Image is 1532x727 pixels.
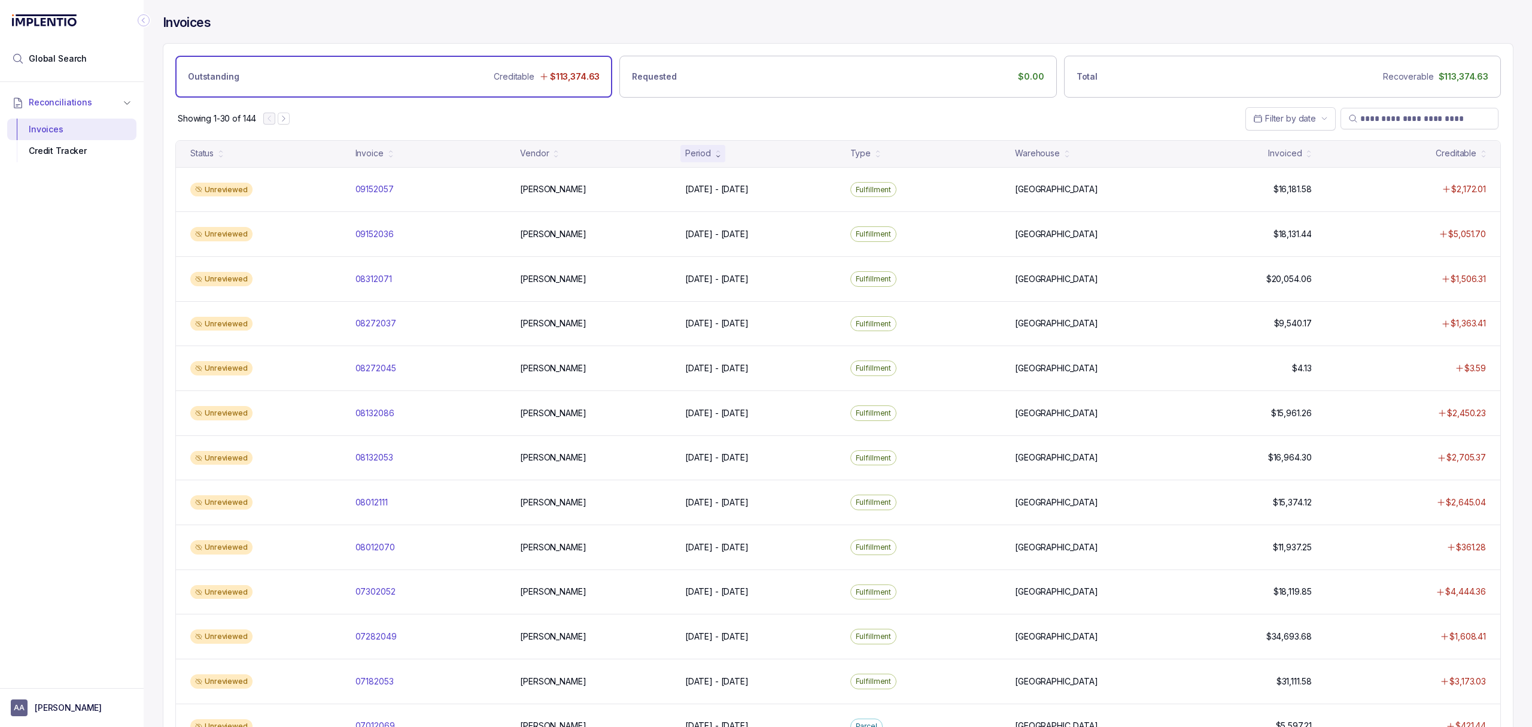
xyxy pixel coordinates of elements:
div: Reconciliations [7,116,136,165]
p: Fulfillment [856,541,892,553]
div: Vendor [520,147,549,159]
p: [DATE] - [DATE] [685,496,749,508]
div: Invoice [355,147,384,159]
p: [PERSON_NAME] [520,586,586,598]
div: Unreviewed [190,317,253,331]
p: $4.13 [1292,362,1311,374]
button: User initials[PERSON_NAME] [11,699,133,716]
p: [PERSON_NAME] [35,702,102,714]
div: Unreviewed [190,361,253,375]
p: $0.00 [1018,71,1044,83]
p: [GEOGRAPHIC_DATA] [1015,407,1098,419]
p: [DATE] - [DATE] [685,407,749,419]
p: [GEOGRAPHIC_DATA] [1015,631,1098,643]
p: Requested [632,71,677,83]
p: 08012070 [355,541,395,553]
p: [PERSON_NAME] [520,317,586,329]
div: Unreviewed [190,540,253,555]
div: Unreviewed [190,183,253,197]
p: [GEOGRAPHIC_DATA] [1015,317,1098,329]
p: [DATE] - [DATE] [685,362,749,374]
div: Type [850,147,871,159]
p: $11,937.25 [1273,541,1312,553]
p: 08312071 [355,273,392,285]
p: Fulfillment [856,496,892,508]
div: Invoiced [1268,147,1302,159]
div: Unreviewed [190,272,253,286]
p: 09152036 [355,228,394,240]
div: Unreviewed [190,629,253,644]
p: $15,961.26 [1271,407,1312,419]
p: $2,450.23 [1447,407,1486,419]
p: [PERSON_NAME] [520,496,586,508]
p: 07282049 [355,631,397,643]
p: $1,506.31 [1451,273,1486,285]
h4: Invoices [163,14,211,31]
p: [GEOGRAPHIC_DATA] [1015,496,1098,508]
p: $9,540.17 [1274,317,1312,329]
p: $1,608.41 [1449,631,1486,643]
p: [DATE] - [DATE] [685,631,749,643]
span: Reconciliations [29,96,92,108]
p: Fulfillment [856,586,892,598]
p: $3,173.03 [1449,675,1486,687]
p: [DATE] - [DATE] [685,317,749,329]
p: Showing 1-30 of 144 [178,113,256,125]
p: 08012111 [355,496,388,508]
p: [PERSON_NAME] [520,273,586,285]
div: Unreviewed [190,495,253,510]
p: Fulfillment [856,228,892,240]
p: Fulfillment [856,407,892,419]
p: $3.59 [1464,362,1486,374]
p: $2,705.37 [1446,452,1486,464]
p: Fulfillment [856,631,892,643]
p: [GEOGRAPHIC_DATA] [1015,586,1098,598]
p: 08132053 [355,452,393,464]
p: $18,131.44 [1273,228,1312,240]
p: 07182053 [355,675,394,687]
p: [DATE] - [DATE] [685,586,749,598]
p: $31,111.58 [1276,675,1312,687]
p: Outstanding [188,71,239,83]
p: [GEOGRAPHIC_DATA] [1015,675,1098,687]
p: [DATE] - [DATE] [685,228,749,240]
p: Creditable [494,71,534,83]
button: Reconciliations [7,89,136,116]
p: $113,374.63 [550,71,600,83]
p: [GEOGRAPHIC_DATA] [1015,228,1098,240]
p: 08272037 [355,317,396,329]
p: [DATE] - [DATE] [685,675,749,687]
div: Credit Tracker [17,140,127,162]
p: 07302052 [355,586,396,598]
div: Unreviewed [190,585,253,599]
p: [DATE] - [DATE] [685,452,749,464]
p: $2,172.01 [1451,183,1486,195]
div: Unreviewed [190,227,253,241]
div: Unreviewed [190,451,253,465]
p: Total [1077,71,1098,83]
div: Unreviewed [190,674,253,689]
p: [GEOGRAPHIC_DATA] [1015,452,1098,464]
p: [PERSON_NAME] [520,362,586,374]
span: User initials [11,699,28,716]
div: Warehouse [1015,147,1060,159]
p: 09152057 [355,183,394,195]
p: $4,444.36 [1445,586,1486,598]
p: [DATE] - [DATE] [685,183,749,195]
button: Date Range Picker [1245,107,1336,130]
p: [DATE] - [DATE] [685,273,749,285]
p: Recoverable [1383,71,1433,83]
p: $15,374.12 [1273,496,1312,508]
p: Fulfillment [856,452,892,464]
span: Global Search [29,53,87,65]
div: Unreviewed [190,406,253,420]
p: $16,964.30 [1268,452,1312,464]
p: [GEOGRAPHIC_DATA] [1015,183,1098,195]
p: Fulfillment [856,318,892,330]
p: [GEOGRAPHIC_DATA] [1015,362,1098,374]
p: 08132086 [355,407,394,419]
p: [GEOGRAPHIC_DATA] [1015,541,1098,553]
p: [PERSON_NAME] [520,631,586,643]
p: [PERSON_NAME] [520,675,586,687]
div: Status [190,147,214,159]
